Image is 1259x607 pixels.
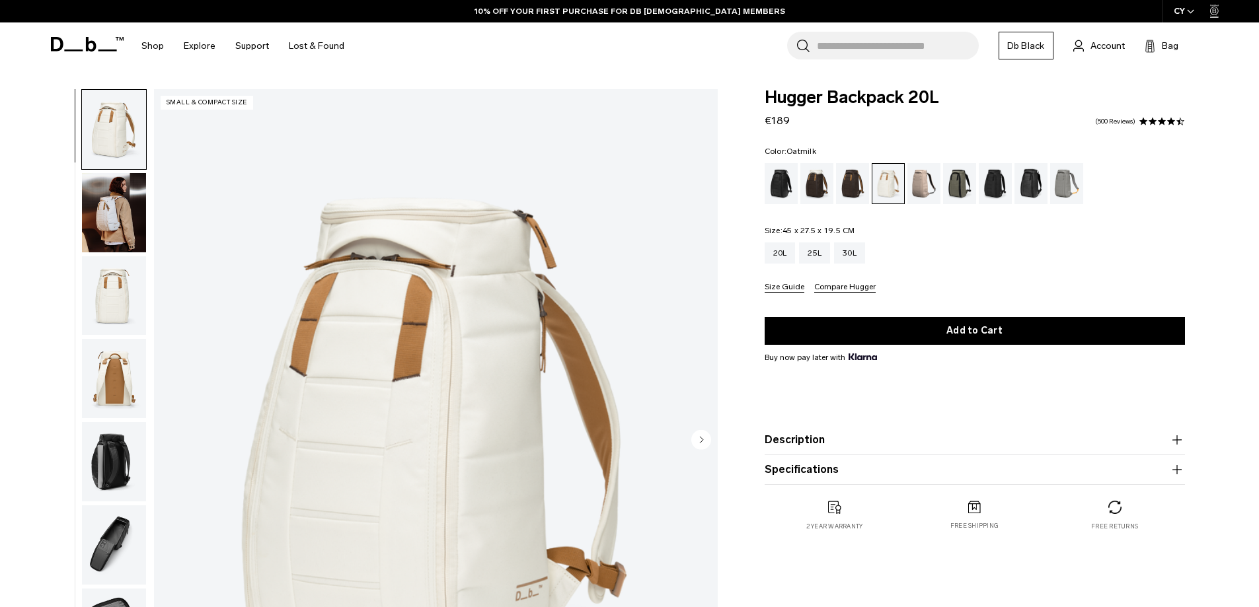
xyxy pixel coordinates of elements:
[1095,118,1135,125] a: 500 reviews
[1090,39,1125,53] span: Account
[132,22,354,69] nav: Main Navigation
[691,429,711,452] button: Next slide
[950,521,999,530] p: Free shipping
[1073,38,1125,54] a: Account
[836,163,869,204] a: Espresso
[1014,163,1048,204] a: Reflective Black
[834,242,865,264] a: 30L
[765,432,1185,448] button: Description
[814,283,876,293] button: Compare Hugger
[786,147,816,156] span: Oatmilk
[765,163,798,204] a: Black Out
[161,96,253,110] p: Small & Compact Size
[82,422,146,501] img: Hugger Backpack 20L Oatmilk
[81,505,147,585] button: Hugger Backpack 20L Oatmilk
[765,114,790,127] span: €189
[1050,163,1083,204] a: Sand Grey
[799,242,830,264] a: 25L
[82,339,146,418] img: Hugger Backpack 20L Oatmilk
[872,163,905,204] a: Oatmilk
[979,163,1012,204] a: Charcoal Grey
[81,256,147,336] button: Hugger Backpack 20L Oatmilk
[907,163,940,204] a: Fogbow Beige
[81,172,147,253] button: Hugger Backpack 20L Oatmilk
[81,89,147,170] button: Hugger Backpack 20L Oatmilk
[765,227,855,234] legend: Size:
[82,173,146,252] img: Hugger Backpack 20L Oatmilk
[81,421,147,502] button: Hugger Backpack 20L Oatmilk
[999,32,1053,59] a: Db Black
[943,163,976,204] a: Forest Green
[1145,38,1178,54] button: Bag
[765,317,1185,345] button: Add to Cart
[782,226,855,235] span: 45 x 27.5 x 19.5 CM
[81,338,147,419] button: Hugger Backpack 20L Oatmilk
[235,22,269,69] a: Support
[765,147,816,155] legend: Color:
[1091,522,1138,531] p: Free returns
[289,22,344,69] a: Lost & Found
[82,256,146,336] img: Hugger Backpack 20L Oatmilk
[82,90,146,169] img: Hugger Backpack 20L Oatmilk
[765,462,1185,478] button: Specifications
[765,89,1185,106] span: Hugger Backpack 20L
[765,351,877,363] span: Buy now pay later with
[141,22,164,69] a: Shop
[806,522,863,531] p: 2 year warranty
[1162,39,1178,53] span: Bag
[184,22,215,69] a: Explore
[765,242,796,264] a: 20L
[800,163,833,204] a: Cappuccino
[475,5,785,17] a: 10% OFF YOUR FIRST PURCHASE FOR DB [DEMOGRAPHIC_DATA] MEMBERS
[765,283,804,293] button: Size Guide
[82,505,146,585] img: Hugger Backpack 20L Oatmilk
[849,353,877,360] img: {"height" => 20, "alt" => "Klarna"}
